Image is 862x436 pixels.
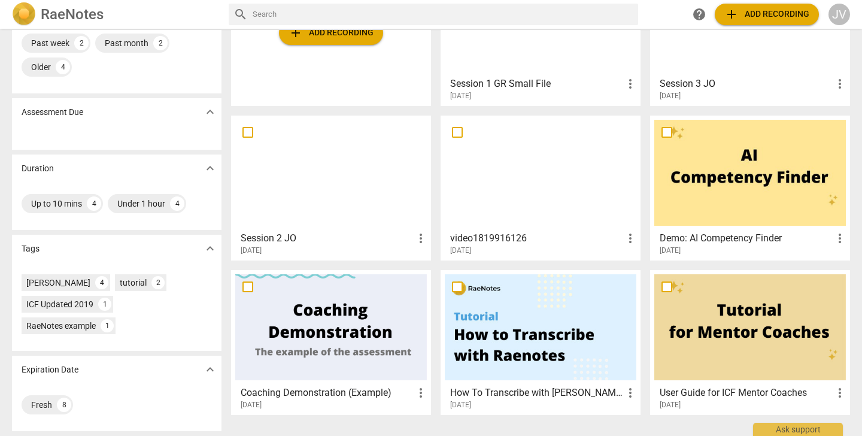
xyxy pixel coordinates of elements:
div: 2 [153,36,168,50]
div: 1 [101,319,114,332]
h3: video1819916126 [450,231,623,246]
div: tutorial [120,277,147,289]
span: expand_more [203,105,217,119]
span: more_vert [414,386,428,400]
div: 1 [98,298,111,311]
h3: Session 2 JO [241,231,414,246]
span: [DATE] [660,400,681,410]
span: more_vert [623,77,638,91]
p: Expiration Date [22,364,78,376]
div: Past week [31,37,69,49]
span: more_vert [623,386,638,400]
h3: Session 1 GR Small File [450,77,623,91]
a: Coaching Demonstration (Example)[DATE] [235,274,427,410]
span: more_vert [833,231,847,246]
div: 2 [151,276,165,289]
span: [DATE] [450,246,471,256]
div: 8 [57,398,71,412]
span: more_vert [833,77,847,91]
span: more_vert [833,386,847,400]
input: Search [253,5,633,24]
h3: Session 3 JO [660,77,833,91]
p: Assessment Due [22,106,83,119]
h2: RaeNotes [41,6,104,23]
div: 4 [87,196,101,211]
span: Add recording [289,26,374,40]
span: [DATE] [660,246,681,256]
div: RaeNotes example [26,320,96,332]
div: 4 [95,276,108,289]
div: 2 [74,36,89,50]
a: video1819916126[DATE] [445,120,636,255]
span: more_vert [414,231,428,246]
a: Session 2 JO[DATE] [235,120,427,255]
button: Upload [715,4,819,25]
span: more_vert [623,231,638,246]
span: search [233,7,248,22]
div: 4 [56,60,70,74]
a: User Guide for ICF Mentor Coaches[DATE] [654,274,846,410]
div: Up to 10 mins [31,198,82,210]
div: Older [31,61,51,73]
img: Logo [12,2,36,26]
button: Show more [201,103,219,121]
button: Show more [201,361,219,379]
span: expand_more [203,161,217,175]
a: Help [688,4,710,25]
span: [DATE] [241,246,262,256]
div: [PERSON_NAME] [26,277,90,289]
p: Duration [22,162,54,175]
div: ICF Updated 2019 [26,298,93,310]
a: How To Transcribe with [PERSON_NAME][DATE] [445,274,636,410]
span: [DATE] [241,400,262,410]
a: LogoRaeNotes [12,2,219,26]
button: JV [828,4,850,25]
span: [DATE] [660,91,681,101]
div: Past month [105,37,148,49]
button: Upload [279,21,383,45]
h3: Demo: AI Competency Finder [660,231,833,246]
span: expand_more [203,241,217,256]
span: Add recording [724,7,809,22]
div: 4 [170,196,184,211]
span: [DATE] [450,400,471,410]
span: add [724,7,739,22]
h3: Coaching Demonstration (Example) [241,386,414,400]
a: Demo: AI Competency Finder[DATE] [654,120,846,255]
h3: User Guide for ICF Mentor Coaches [660,386,833,400]
span: add [289,26,303,40]
span: expand_more [203,362,217,377]
button: Show more [201,240,219,258]
span: [DATE] [450,91,471,101]
div: Ask support [753,423,843,436]
div: Under 1 hour [117,198,165,210]
div: Fresh [31,399,52,411]
button: Show more [201,159,219,177]
h3: How To Transcribe with RaeNotes [450,386,623,400]
p: Tags [22,243,40,255]
span: help [692,7,706,22]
